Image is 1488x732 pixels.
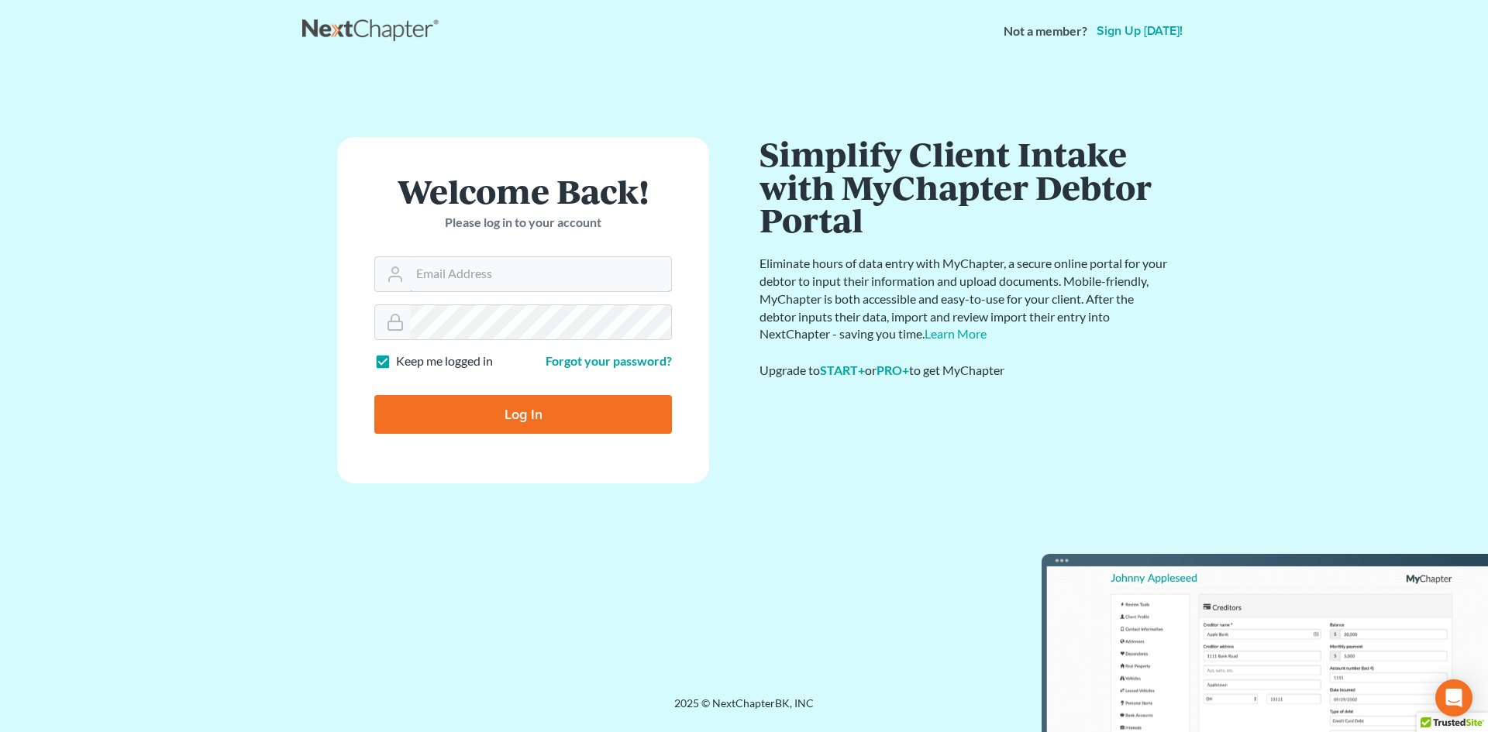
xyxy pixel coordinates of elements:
[302,696,1186,723] div: 2025 © NextChapterBK, INC
[396,352,493,370] label: Keep me logged in
[820,363,865,377] a: START+
[1435,679,1472,717] div: Open Intercom Messenger
[1004,22,1087,40] strong: Not a member?
[759,137,1170,236] h1: Simplify Client Intake with MyChapter Debtor Portal
[925,326,987,341] a: Learn More
[546,353,672,368] a: Forgot your password?
[877,363,909,377] a: PRO+
[759,362,1170,380] div: Upgrade to or to get MyChapter
[374,214,672,232] p: Please log in to your account
[410,257,671,291] input: Email Address
[374,174,672,208] h1: Welcome Back!
[759,255,1170,343] p: Eliminate hours of data entry with MyChapter, a secure online portal for your debtor to input the...
[1094,25,1186,37] a: Sign up [DATE]!
[374,395,672,434] input: Log In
